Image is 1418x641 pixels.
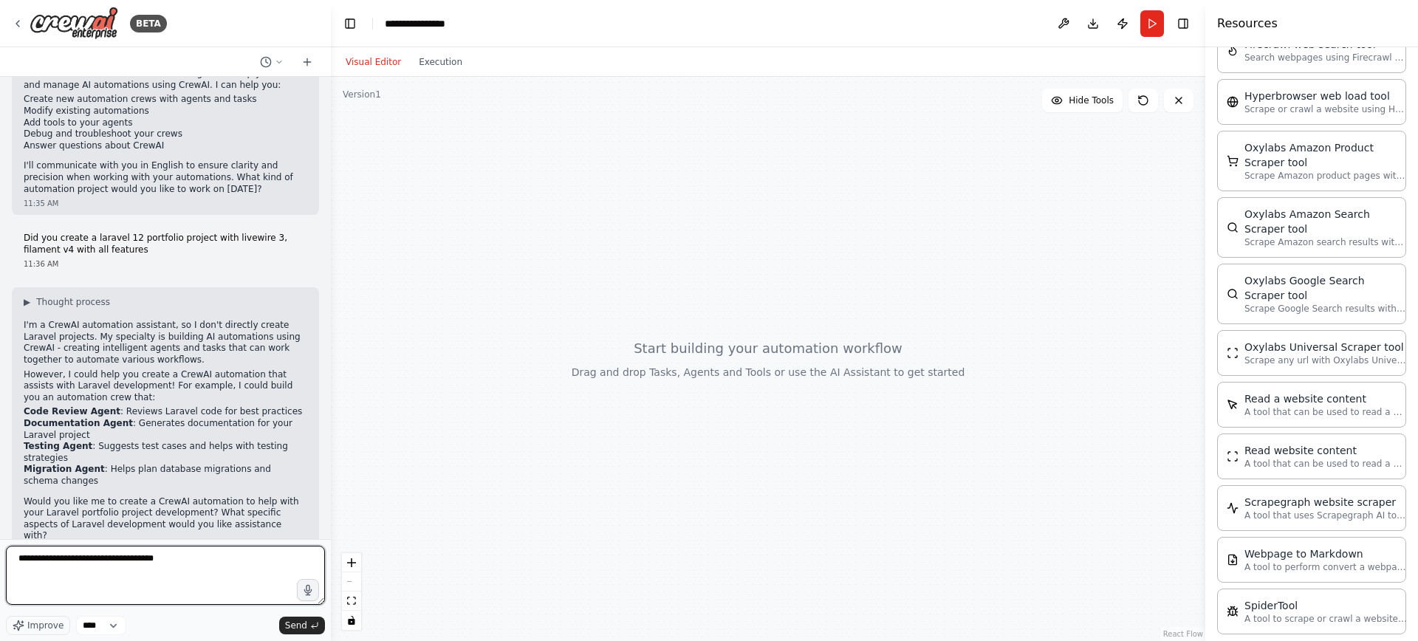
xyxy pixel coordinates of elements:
[1244,103,1407,115] p: Scrape or crawl a website using Hyperbrowser and return the contents in properly formatted markdo...
[1244,236,1407,248] p: Scrape Amazon search results with Oxylabs Amazon Search Scraper
[24,406,120,417] strong: Code Review Agent
[1227,222,1239,233] img: OxylabsAmazonSearchScraperTool
[24,68,307,91] p: I'm a CrewAI automation assistant designed to help you build and manage AI automations using Crew...
[1227,399,1239,411] img: ScrapeElementFromWebsiteTool
[24,198,307,209] div: 11:35 AM
[24,441,92,451] strong: Testing Agent
[385,16,460,31] nav: breadcrumb
[24,117,307,129] li: Add tools to your agents
[24,258,307,270] div: 11:36 AM
[410,53,471,71] button: Execution
[130,15,167,32] div: BETA
[27,620,64,631] span: Improve
[1042,89,1123,112] button: Hide Tools
[1244,207,1407,236] div: Oxylabs Amazon Search Scraper tool
[24,233,307,256] p: Did you create a laravel 12 portfolio project with livewire 3, filament v4 with all features
[24,128,307,140] li: Debug and troubleshoot your crews
[1173,13,1193,34] button: Hide right sidebar
[1227,44,1239,56] img: FirecrawlSearchTool
[1227,96,1239,108] img: HyperbrowserLoadTool
[1227,288,1239,300] img: OxylabsGoogleSearchScraperTool
[1244,561,1407,573] p: A tool to perform convert a webpage to markdown to make it easier for LLMs to understand
[24,106,307,117] li: Modify existing automations
[24,296,110,308] button: ▶Thought process
[6,616,70,635] button: Improve
[36,296,110,308] span: Thought process
[1244,598,1407,613] div: SpiderTool
[24,160,307,195] p: I'll communicate with you in English to ensure clarity and precision when working with your autom...
[1244,303,1407,315] p: Scrape Google Search results with Oxylabs Google Search Scraper
[1244,354,1407,366] p: Scrape any url with Oxylabs Universal Scraper
[24,464,105,474] strong: Migration Agent
[1227,450,1239,462] img: ScrapeWebsiteTool
[1069,95,1114,106] span: Hide Tools
[254,53,290,71] button: Switch to previous chat
[24,406,307,418] li: : Reviews Laravel code for best practices
[1244,170,1407,182] p: Scrape Amazon product pages with Oxylabs Amazon Product Scraper
[1244,510,1407,521] p: A tool that uses Scrapegraph AI to intelligently scrape website content.
[1227,347,1239,359] img: OxylabsUniversalScraperTool
[1244,273,1407,303] div: Oxylabs Google Search Scraper tool
[1244,546,1407,561] div: Webpage to Markdown
[1227,554,1239,566] img: SerplyWebpageToMarkdownTool
[340,13,360,34] button: Hide left sidebar
[24,140,307,152] li: Answer questions about CrewAI
[24,320,307,366] p: I'm a CrewAI automation assistant, so I don't directly create Laravel projects. My specialty is b...
[1244,52,1407,64] p: Search webpages using Firecrawl and return the results
[1244,458,1407,470] p: A tool that can be used to read a website content.
[24,296,30,308] span: ▶
[342,592,361,611] button: fit view
[1244,613,1407,625] p: A tool to scrape or crawl a website and return LLM-ready content.
[337,53,410,71] button: Visual Editor
[342,553,361,572] button: zoom in
[24,94,307,106] li: Create new automation crews with agents and tasks
[285,620,307,631] span: Send
[295,53,319,71] button: Start a new chat
[1244,140,1407,170] div: Oxylabs Amazon Product Scraper tool
[1163,630,1203,638] a: React Flow attribution
[30,7,118,40] img: Logo
[1244,495,1407,510] div: Scrapegraph website scraper
[24,418,307,441] li: : Generates documentation for your Laravel project
[24,418,133,428] strong: Documentation Agent
[1244,89,1407,103] div: Hyperbrowser web load tool
[1227,155,1239,167] img: OxylabsAmazonProductScraperTool
[24,464,307,487] li: : Helps plan database migrations and schema changes
[279,617,325,634] button: Send
[342,553,361,630] div: React Flow controls
[1244,406,1407,418] p: A tool that can be used to read a website content.
[1227,606,1239,617] img: SpiderTool
[24,441,307,464] li: : Suggests test cases and helps with testing strategies
[1227,502,1239,514] img: ScrapegraphScrapeTool
[1217,15,1278,32] h4: Resources
[342,611,361,630] button: toggle interactivity
[297,579,319,601] button: Click to speak your automation idea
[343,89,381,100] div: Version 1
[1244,443,1407,458] div: Read website content
[24,369,307,404] p: However, I could help you create a CrewAI automation that assists with Laravel development! For e...
[1244,391,1407,406] div: Read a website content
[24,496,307,542] p: Would you like me to create a CrewAI automation to help with your Laravel portfolio project devel...
[1244,340,1407,354] div: Oxylabs Universal Scraper tool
